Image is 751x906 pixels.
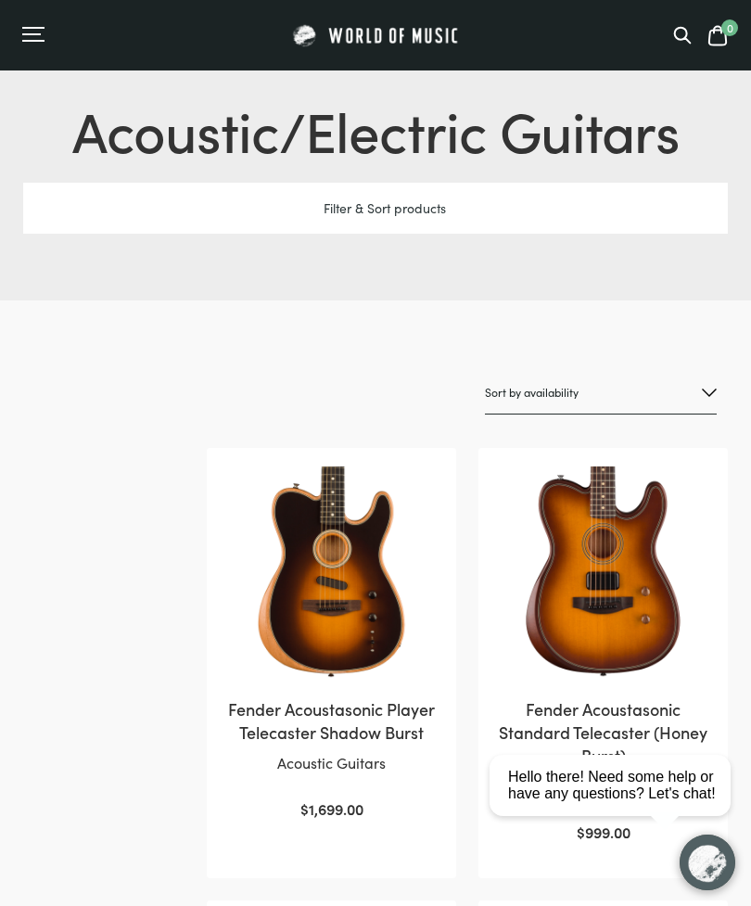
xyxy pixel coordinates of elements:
span: $ [300,798,309,819]
select: Shop order [485,371,717,415]
span: 0 [721,19,738,36]
h2: Fender Acoustasonic Player Telecaster Shadow Burst [225,697,438,744]
a: Fender Acoustasonic Standard Telecaster (Honey Burst)Acoustic Guitars$999.00 [497,466,709,845]
bdi: 1,699.00 [300,798,363,819]
div: Menu [22,26,199,45]
a: Fender Acoustasonic Player Telecaster Shadow BurstAcoustic Guitars$1,699.00 [225,466,438,822]
img: Fender Acoustasonic Player Telecaster Shadow Burst Front [225,466,438,679]
iframe: Chat with our support team [482,702,751,906]
h1: Acoustic/Electric Guitars [23,90,728,168]
img: Fender Acoustasonic Standard Telecaster Honey Burst body view [497,466,709,679]
img: World of Music [290,22,462,48]
p: Acoustic Guitars [225,751,438,775]
h2: Fender Acoustasonic Standard Telecaster (Honey Burst) [497,697,709,768]
div: Filter & Sort products [23,183,728,234]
